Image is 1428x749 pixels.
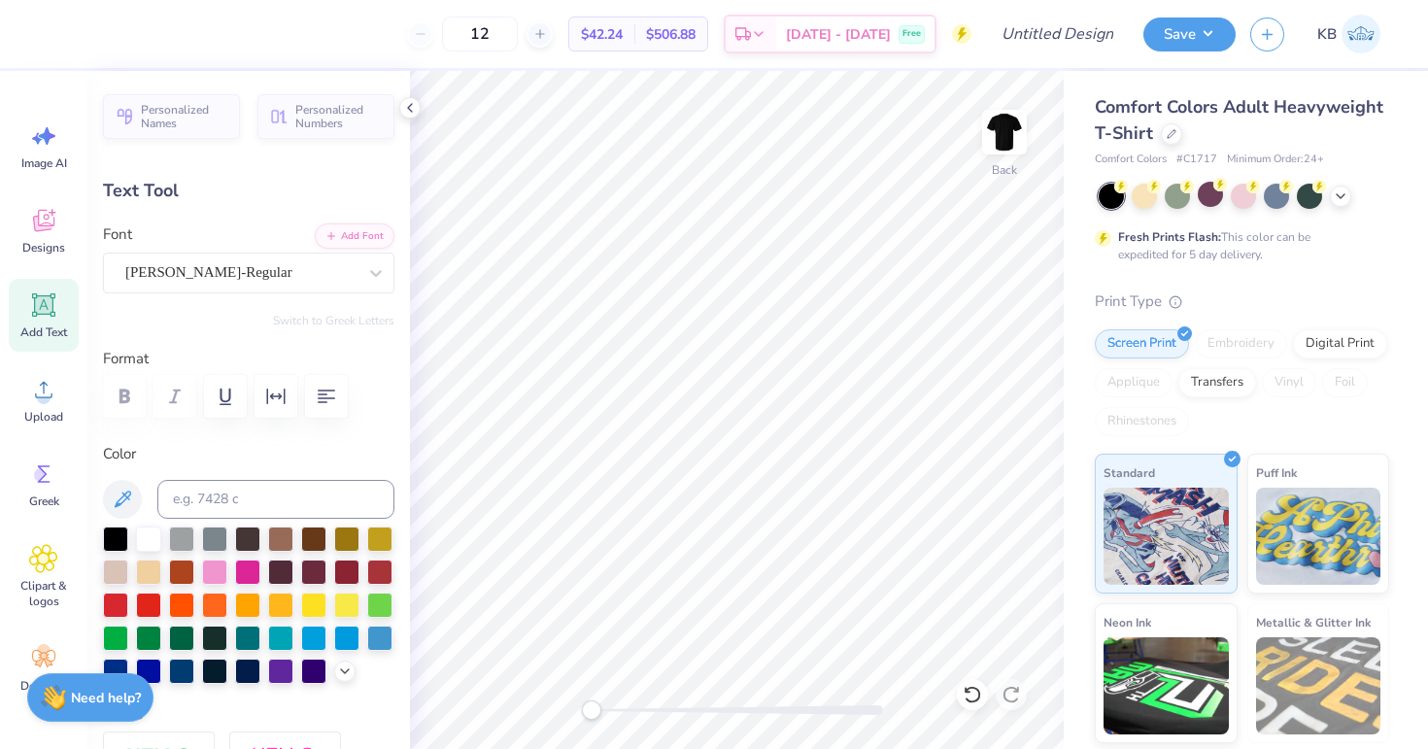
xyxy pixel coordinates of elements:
[315,223,394,249] button: Add Font
[1256,488,1381,585] img: Puff Ink
[1322,368,1368,397] div: Foil
[992,161,1017,179] div: Back
[1095,329,1189,358] div: Screen Print
[1176,152,1217,168] span: # C1717
[1104,637,1229,734] img: Neon Ink
[1195,329,1287,358] div: Embroidery
[902,27,921,41] span: Free
[20,324,67,340] span: Add Text
[786,24,891,45] span: [DATE] - [DATE]
[24,409,63,425] span: Upload
[1317,23,1337,46] span: KB
[1178,368,1256,397] div: Transfers
[1227,152,1324,168] span: Minimum Order: 24 +
[103,94,240,139] button: Personalized Names
[986,15,1129,53] input: Untitled Design
[22,240,65,255] span: Designs
[21,155,67,171] span: Image AI
[157,480,394,519] input: e.g. 7428 c
[71,689,141,707] strong: Need help?
[646,24,696,45] span: $506.88
[1262,368,1316,397] div: Vinyl
[1118,228,1357,263] div: This color can be expedited for 5 day delivery.
[273,313,394,328] button: Switch to Greek Letters
[29,494,59,509] span: Greek
[582,700,601,720] div: Accessibility label
[1095,290,1389,313] div: Print Type
[442,17,518,51] input: – –
[1293,329,1387,358] div: Digital Print
[12,578,76,609] span: Clipart & logos
[1095,152,1167,168] span: Comfort Colors
[1256,462,1297,483] span: Puff Ink
[581,24,623,45] span: $42.24
[1095,407,1189,436] div: Rhinestones
[1104,612,1151,632] span: Neon Ink
[1104,488,1229,585] img: Standard
[1256,637,1381,734] img: Metallic & Glitter Ink
[20,678,67,694] span: Decorate
[257,94,394,139] button: Personalized Numbers
[141,103,228,130] span: Personalized Names
[103,178,394,204] div: Text Tool
[1309,15,1389,53] a: KB
[295,103,383,130] span: Personalized Numbers
[1118,229,1221,245] strong: Fresh Prints Flash:
[1095,368,1173,397] div: Applique
[103,223,132,246] label: Font
[985,113,1024,152] img: Back
[1104,462,1155,483] span: Standard
[1256,612,1371,632] span: Metallic & Glitter Ink
[103,348,394,370] label: Format
[1342,15,1380,53] img: Kayla Berkoff
[1095,95,1383,145] span: Comfort Colors Adult Heavyweight T-Shirt
[1143,17,1236,51] button: Save
[103,443,394,465] label: Color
